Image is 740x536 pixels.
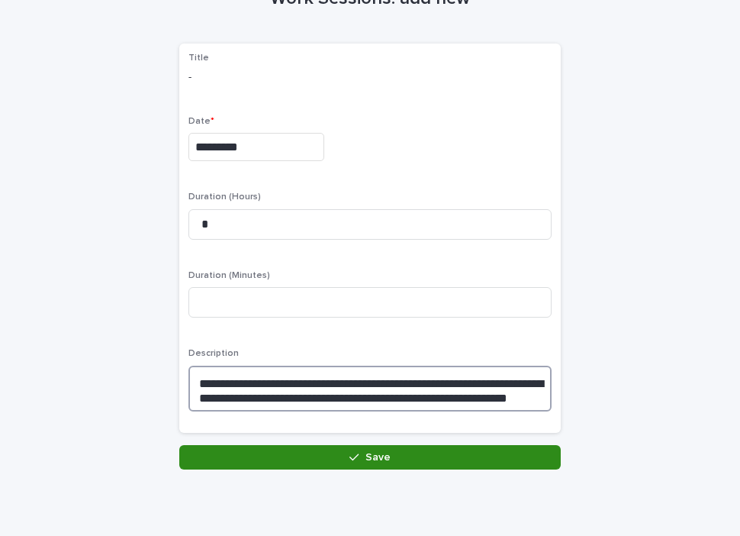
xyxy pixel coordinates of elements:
[179,445,561,470] button: Save
[188,117,214,126] span: Date
[188,69,552,86] p: -
[188,349,239,358] span: Description
[188,271,270,280] span: Duration (Minutes)
[188,192,261,202] span: Duration (Hours)
[365,452,391,463] span: Save
[188,53,209,63] span: Title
